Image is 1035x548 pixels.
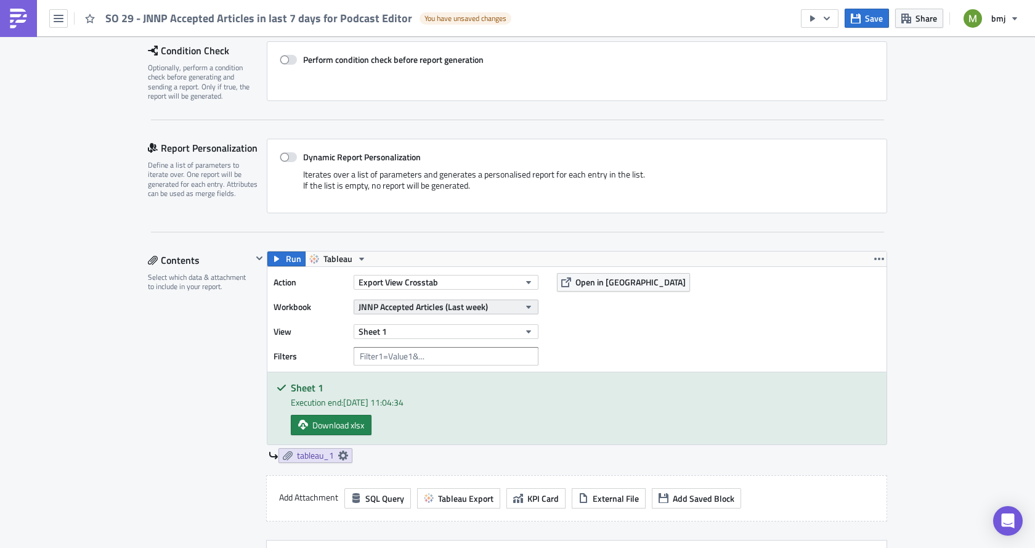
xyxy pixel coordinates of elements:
button: Run [267,252,306,266]
span: bmj [991,12,1005,25]
strong: Dynamic Report Personalization [303,150,421,163]
h5: Sheet 1 [291,383,877,393]
div: Optionally, perform a condition check before generating and sending a report. Only if true, the r... [148,63,259,101]
button: Add Saved Block [652,488,741,509]
span: Add Saved Block [673,492,734,505]
p: Please find attached the weekly report for SO 29 - JNNP Accepted Articles in last 7 days for Podc... [5,32,588,42]
div: Kind regards, [5,89,588,99]
div: [PERSON_NAME] [5,108,588,118]
span: tableau_1 [297,450,334,461]
span: Save [865,12,883,25]
button: Open in [GEOGRAPHIC_DATA] [557,273,690,292]
label: Filters [274,347,347,366]
body: Rich Text Area. Press ALT-0 for help. [5,5,588,118]
label: Add Attachment [279,488,338,507]
span: You have unsaved changes [424,14,506,23]
div: Execution end: [DATE] 11:04:34 [291,396,877,409]
div: Should you have any queries please contact [PERSON_NAME] ([EMAIL_ADDRESS][DOMAIN_NAME]). [5,59,588,69]
span: Tableau [323,252,352,266]
img: PushMetrics [9,9,28,28]
button: bmj [956,5,1026,32]
button: Save [845,9,889,28]
strong: Perform condition check before report generation [303,53,484,66]
div: Define a list of parameters to iterate over. One report will be generated for each entry. Attribu... [148,160,259,198]
span: SO 29 - JNNP Accepted Articles in last 7 days for Podcast Editor [105,11,413,25]
a: tableau_1 [278,448,352,463]
p: Hi, [5,5,588,15]
div: Open Intercom Messenger [993,506,1023,536]
label: Workbook [274,298,347,316]
span: Export View Crosstab [359,276,438,288]
label: Action [274,273,347,292]
button: Share [895,9,943,28]
div: Iterates over a list of parameters and generates a personalised report for each entry in the list... [280,169,874,200]
span: Run [286,252,301,266]
span: KPI Card [527,492,559,505]
button: Tableau Export [417,488,500,509]
div: Report Personalization [148,139,267,157]
button: JNNP Accepted Articles (Last week) [354,300,538,314]
span: JNNP Accepted Articles (Last week) [359,300,488,313]
button: Hide content [252,251,267,266]
img: Avatar [962,8,983,29]
span: Open in [GEOGRAPHIC_DATA] [575,276,686,288]
button: KPI Card [506,488,566,509]
div: Contents [148,251,252,269]
span: Share [915,12,937,25]
span: Sheet 1 [359,325,387,338]
label: View [274,322,347,341]
span: Tableau Export [438,492,493,505]
span: External File [593,492,639,505]
div: Select which data & attachment to include in your report. [148,272,252,292]
span: Download xlsx [312,419,364,431]
button: External File [572,488,646,509]
input: Filter1=Value1&... [354,347,538,366]
button: SQL Query [344,488,411,509]
button: Export View Crosstab [354,275,538,290]
a: Download xlsx [291,415,371,435]
span: SQL Query [365,492,404,505]
button: Tableau [305,252,371,266]
div: Condition Check [148,41,267,60]
button: Sheet 1 [354,324,538,339]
